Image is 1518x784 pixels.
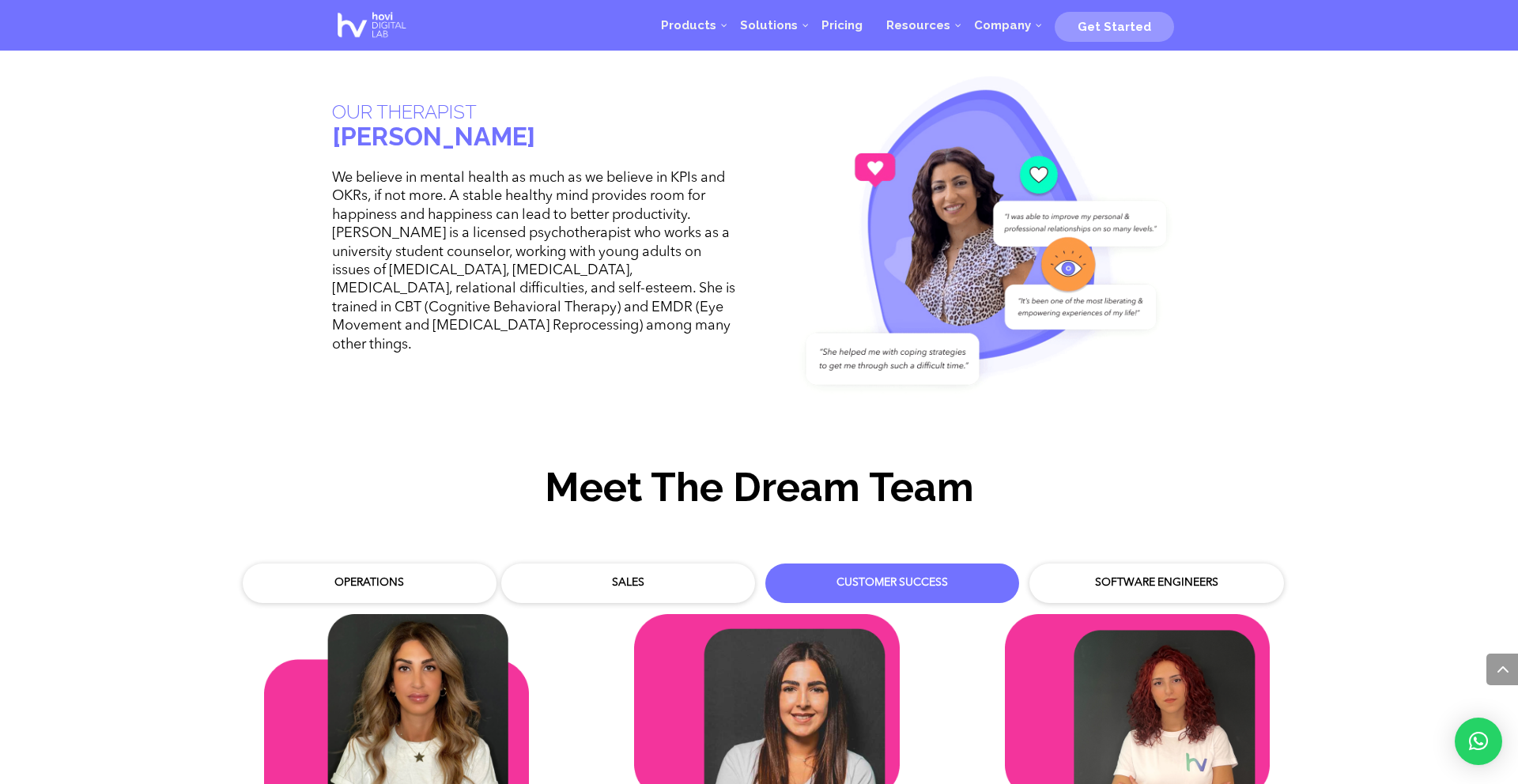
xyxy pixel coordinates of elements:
a: Get Started [1055,13,1174,37]
span: We believe in mental health as much as we believe in KPIs and OKRs, if not more. A stable healthy... [332,171,735,352]
span: Company [974,18,1031,32]
a: Pricing [810,2,874,49]
h3: OUR THERAPIST [332,100,735,159]
span: Solutions [740,18,798,32]
div: Customer Success [777,575,1007,591]
a: Solutions [728,2,810,49]
a: Resources [874,2,962,49]
span: Products [661,18,716,32]
div: Operations [255,575,485,591]
span: Resources [886,18,950,32]
a: Company [962,2,1043,49]
a: Products [649,2,728,49]
span: Get Started [1078,20,1151,34]
div: Software Engineers [1041,575,1271,591]
span: Pricing [821,18,863,32]
div: Sales [513,575,743,591]
strong: [PERSON_NAME] [332,122,535,151]
h2: Meet The Dream Team [332,465,1186,517]
img: rachel (new) [783,32,1186,435]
